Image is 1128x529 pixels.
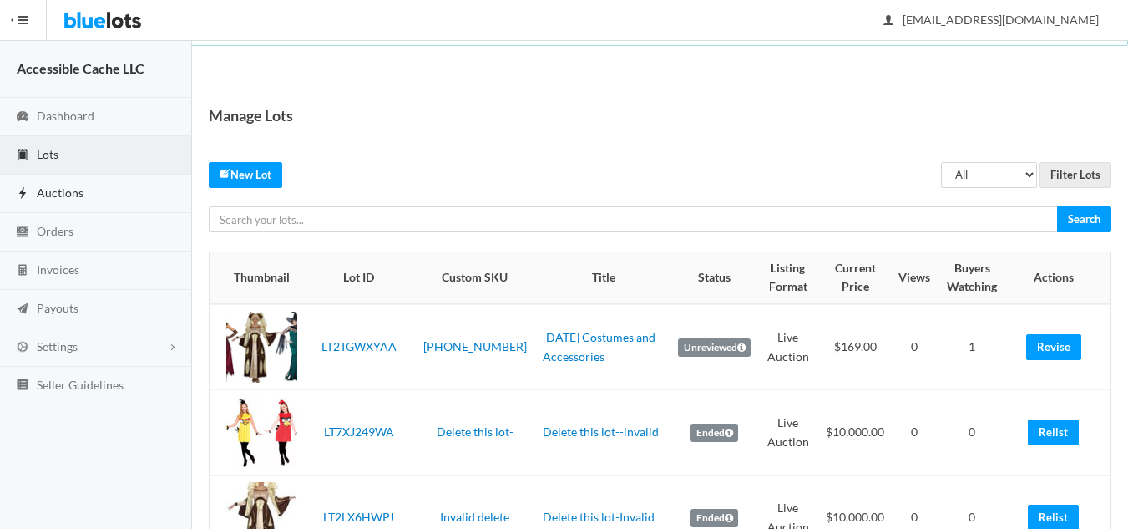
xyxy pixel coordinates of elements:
[818,390,892,476] td: $10,000.00
[423,339,527,354] a: [PHONE_NUMBER]
[818,252,892,304] th: Current Price
[14,148,31,164] ion-icon: clipboard
[209,206,1058,232] input: Search your lots...
[1039,162,1111,188] input: Filter Lots
[1007,252,1110,304] th: Actions
[14,378,31,394] ion-icon: list box
[671,252,757,304] th: Status
[892,304,937,390] td: 0
[14,186,31,202] ion-icon: flash
[37,262,79,277] span: Invoices
[14,263,31,279] ion-icon: calculator
[437,425,513,439] a: Delete this lot-
[304,252,414,304] th: Lot ID
[220,168,230,179] ion-icon: create
[892,252,937,304] th: Views
[1026,334,1081,360] a: Revise
[1028,420,1079,445] a: Relist
[17,60,144,76] strong: Accessible Cache LLC
[543,510,655,524] a: Delete this lot-Invalid
[14,340,31,356] ion-icon: cog
[14,302,31,318] ion-icon: paper plane
[937,252,1007,304] th: Buyers Watching
[543,330,655,364] a: [DATE] Costumes and Accessories
[536,252,672,304] th: Title
[37,147,58,161] span: Lots
[690,509,738,527] label: Ended
[678,338,751,357] label: Unreviewed
[323,510,394,524] a: LT2LX6HWPJ
[757,390,818,476] td: Live Auction
[209,162,282,188] a: createNew Lot
[937,390,1007,476] td: 0
[37,186,83,200] span: Auctions
[210,252,304,304] th: Thumbnail
[880,13,897,29] ion-icon: person
[414,252,536,304] th: Custom SKU
[37,378,124,392] span: Seller Guidelines
[37,301,78,315] span: Payouts
[757,252,818,304] th: Listing Format
[37,109,94,123] span: Dashboard
[209,103,293,128] h1: Manage Lots
[440,510,509,524] a: Invalid delete
[757,304,818,390] td: Live Auction
[884,13,1099,27] span: [EMAIL_ADDRESS][DOMAIN_NAME]
[892,390,937,476] td: 0
[37,224,73,238] span: Orders
[14,225,31,241] ion-icon: cash
[690,424,738,442] label: Ended
[321,339,397,354] a: LT2TGWXYAA
[14,109,31,125] ion-icon: speedometer
[324,425,394,439] a: LT7XJ249WA
[1057,206,1111,232] input: Search
[818,304,892,390] td: $169.00
[543,425,659,439] a: Delete this lot--invalid
[37,339,78,354] span: Settings
[937,304,1007,390] td: 1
